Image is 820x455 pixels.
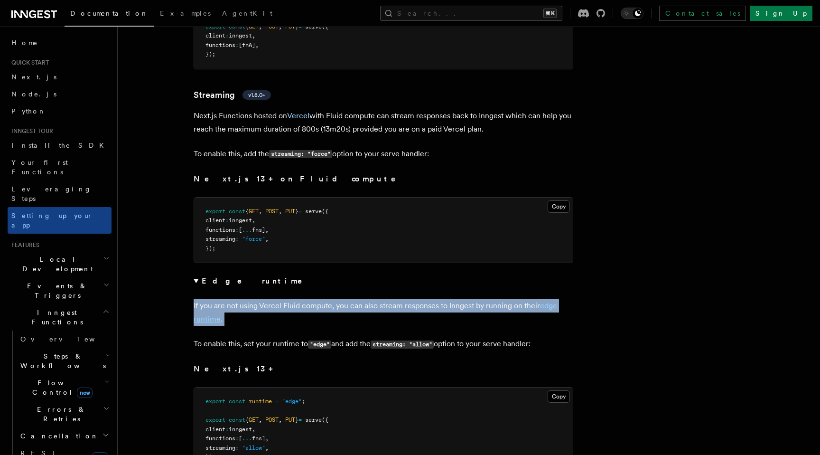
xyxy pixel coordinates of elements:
[621,8,643,19] button: Toggle dark mode
[17,331,112,348] a: Overview
[245,417,249,423] span: {
[17,378,104,397] span: Flow Control
[750,6,812,21] a: Sign Up
[17,431,99,441] span: Cancellation
[259,23,262,30] span: ,
[202,276,316,285] strong: Edge runtime
[259,208,262,215] span: ,
[160,9,211,17] span: Examples
[8,154,112,180] a: Your first Functions
[65,3,154,27] a: Documentation
[255,42,259,48] span: ,
[229,32,252,39] span: inngest
[8,304,112,331] button: Inngest Functions
[252,426,255,433] span: ,
[194,364,274,373] strong: Next.js 13+
[308,341,331,349] code: "edge"
[216,3,278,26] a: AgentKit
[194,147,573,161] p: To enable this, add the option to your serve handler:
[248,91,265,99] span: v1.8.0+
[305,23,322,30] span: serve
[548,390,570,403] button: Copy
[229,398,245,405] span: const
[205,426,225,433] span: client
[17,348,112,374] button: Steps & Workflows
[8,137,112,154] a: Install the SDK
[265,435,269,442] span: ,
[205,245,215,252] span: });
[11,73,56,81] span: Next.js
[298,208,302,215] span: =
[229,417,245,423] span: const
[11,38,38,47] span: Home
[285,417,295,423] span: PUT
[205,398,225,405] span: export
[295,23,298,30] span: }
[279,208,282,215] span: ,
[17,427,112,445] button: Cancellation
[11,142,110,149] span: Install the SDK
[239,227,242,233] span: [
[205,217,225,224] span: client
[295,208,298,215] span: }
[8,281,103,300] span: Events & Triggers
[194,337,573,351] p: To enable this, set your runtime to and add the option to your serve handler:
[322,417,328,423] span: ({
[205,32,225,39] span: client
[659,6,746,21] a: Contact sales
[205,417,225,423] span: export
[8,255,103,274] span: Local Development
[8,180,112,207] a: Leveraging Steps
[242,435,252,442] span: ...
[17,374,112,401] button: Flow Controlnew
[194,275,573,288] summary: Edge runtime
[380,6,562,21] button: Search...⌘K
[225,32,229,39] span: :
[235,227,239,233] span: :
[229,217,252,224] span: inngest
[8,308,102,327] span: Inngest Functions
[259,417,262,423] span: ,
[225,426,229,433] span: :
[242,236,265,242] span: "force"
[205,445,235,451] span: streaming
[285,208,295,215] span: PUT
[235,236,239,242] span: :
[11,159,68,176] span: Your first Functions
[205,23,225,30] span: export
[205,51,215,57] span: });
[194,299,573,326] p: If you are not using Vercel Fluid compute, you can also stream responses to Inngest by running on...
[249,398,272,405] span: runtime
[285,23,295,30] span: PUT
[548,200,570,213] button: Copy
[205,208,225,215] span: export
[543,9,557,18] kbd: ⌘K
[8,241,39,249] span: Features
[287,111,309,120] a: Vercel
[245,23,249,30] span: {
[252,217,255,224] span: ,
[265,236,269,242] span: ,
[194,88,271,102] a: Streamingv1.8.0+
[205,435,235,442] span: functions
[265,445,269,451] span: ,
[229,208,245,215] span: const
[371,341,434,349] code: streaming: "allow"
[17,405,103,424] span: Errors & Retries
[11,185,92,202] span: Leveraging Steps
[11,212,93,229] span: Setting up your app
[8,277,112,304] button: Events & Triggers
[70,9,149,17] span: Documentation
[322,23,328,30] span: ({
[242,445,265,451] span: "allow"
[235,435,239,442] span: :
[265,23,279,30] span: POST
[20,335,118,343] span: Overview
[8,34,112,51] a: Home
[249,23,259,30] span: GET
[245,208,249,215] span: {
[205,227,235,233] span: functions
[269,150,332,158] code: streaming: "force"
[305,208,322,215] span: serve
[279,417,282,423] span: ,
